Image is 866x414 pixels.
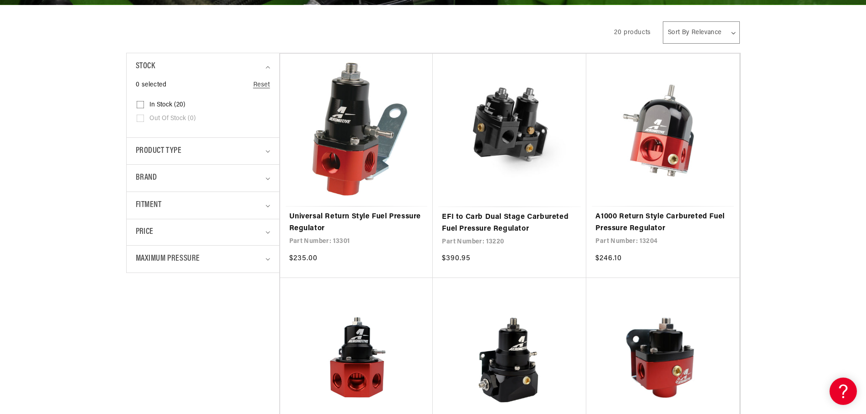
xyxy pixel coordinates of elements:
span: 0 selected [136,80,167,90]
a: Universal Return Style Fuel Pressure Regulator [289,211,424,234]
span: Out of stock (0) [149,115,196,123]
summary: Brand (0 selected) [136,165,270,192]
span: Fitment [136,199,162,212]
span: Maximum Pressure [136,252,200,266]
a: Reset [253,80,270,90]
summary: Price [136,219,270,245]
span: Stock [136,60,155,73]
summary: Fitment (0 selected) [136,192,270,219]
span: 20 products [614,29,651,36]
summary: Stock (0 selected) [136,53,270,80]
summary: Maximum Pressure (0 selected) [136,246,270,273]
a: EFI to Carb Dual Stage Carbureted Fuel Pressure Regulator [442,212,577,235]
span: In stock (20) [149,101,185,109]
span: Price [136,226,154,238]
span: Product type [136,145,182,158]
a: A1000 Return Style Carbureted Fuel Pressure Regulator [595,211,730,234]
span: Brand [136,172,157,185]
summary: Product type (0 selected) [136,138,270,165]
